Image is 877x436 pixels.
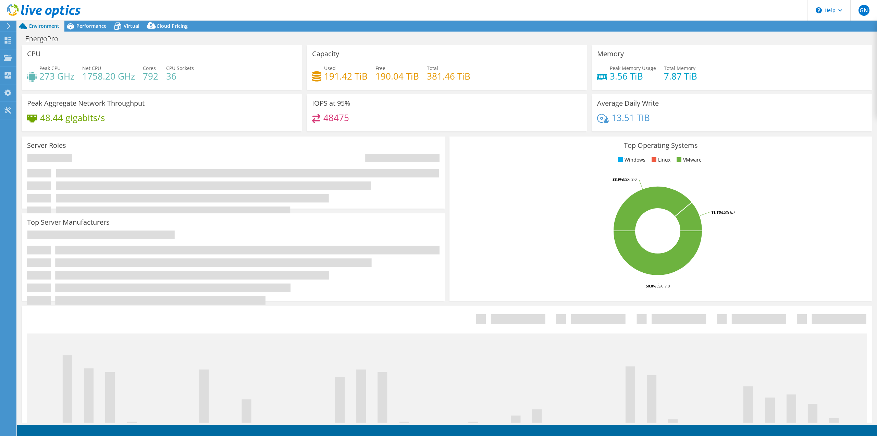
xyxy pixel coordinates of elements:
[312,50,339,58] h3: Capacity
[312,99,350,107] h3: IOPS at 95%
[455,142,867,149] h3: Top Operating Systems
[375,65,385,71] span: Free
[375,72,419,80] h4: 190.04 TiB
[427,65,438,71] span: Total
[124,23,139,29] span: Virtual
[646,283,656,288] tspan: 50.0%
[324,72,368,80] h4: 191.42 TiB
[166,72,194,80] h4: 36
[612,114,650,121] h4: 13.51 TiB
[427,72,470,80] h4: 381.46 TiB
[143,72,158,80] h4: 792
[39,72,74,80] h4: 273 GHz
[29,23,59,29] span: Environment
[610,65,656,71] span: Peak Memory Usage
[27,50,41,58] h3: CPU
[656,283,670,288] tspan: ESXi 7.0
[816,7,822,13] svg: \n
[166,65,194,71] span: CPU Sockets
[157,23,188,29] span: Cloud Pricing
[722,210,735,215] tspan: ESXi 6.7
[613,177,623,182] tspan: 38.9%
[859,5,869,16] span: GN
[39,65,61,71] span: Peak CPU
[610,72,656,80] h4: 3.56 TiB
[664,72,697,80] h4: 7.87 TiB
[82,65,101,71] span: Net CPU
[27,219,110,226] h3: Top Server Manufacturers
[82,72,135,80] h4: 1758.20 GHz
[76,23,107,29] span: Performance
[143,65,156,71] span: Cores
[27,99,145,107] h3: Peak Aggregate Network Throughput
[675,156,702,164] li: VMware
[711,210,722,215] tspan: 11.1%
[623,177,637,182] tspan: ESXi 8.0
[664,65,695,71] span: Total Memory
[597,50,624,58] h3: Memory
[22,35,69,43] h1: EnergoPro
[40,114,105,121] h4: 48.44 gigabits/s
[650,156,670,164] li: Linux
[616,156,645,164] li: Windows
[597,99,659,107] h3: Average Daily Write
[27,142,66,149] h3: Server Roles
[324,65,336,71] span: Used
[323,114,349,121] h4: 48475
